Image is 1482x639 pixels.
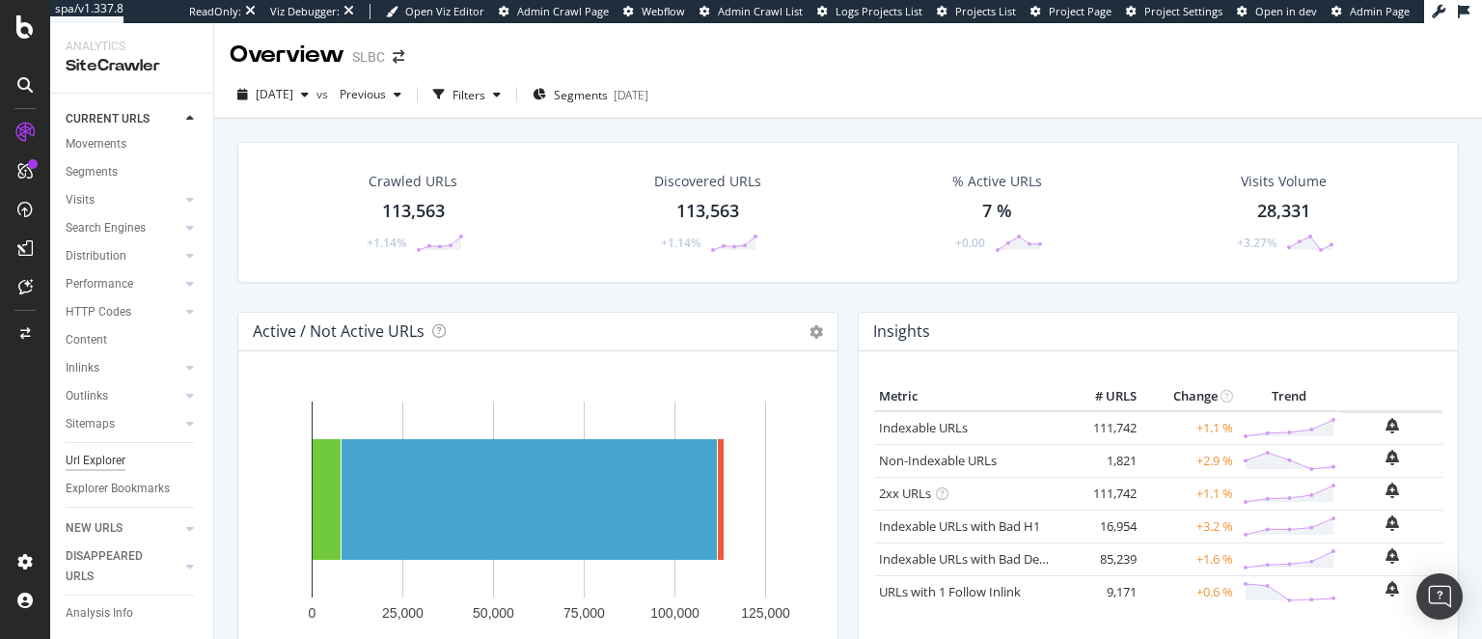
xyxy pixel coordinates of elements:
span: Admin Crawl List [718,4,803,18]
div: Visits [66,190,95,210]
text: 125,000 [741,605,790,621]
div: +1.14% [367,235,406,251]
th: Trend [1238,382,1341,411]
div: Inlinks [66,358,99,378]
a: URLs with 1 Follow Inlink [879,583,1021,600]
div: NEW URLS [66,518,123,539]
div: Segments [66,162,118,182]
text: 50,000 [473,605,514,621]
div: Search Engines [66,218,146,238]
div: DISAPPEARED URLS [66,546,163,587]
td: 85,239 [1064,542,1141,575]
td: 111,742 [1064,411,1141,445]
th: Metric [874,382,1064,411]
div: SiteCrawler [66,55,198,77]
div: bell-plus [1386,515,1399,531]
div: Discovered URLs [654,172,761,191]
text: 0 [309,605,316,621]
button: [DATE] [230,79,316,110]
span: Segments [554,87,608,103]
div: bell-plus [1386,581,1399,597]
div: bell-plus [1386,418,1399,433]
a: Indexable URLs [879,419,968,436]
text: 75,000 [563,605,605,621]
div: Distribution [66,246,126,266]
span: Project Settings [1144,4,1222,18]
a: Project Page [1030,4,1111,19]
div: Explorer Bookmarks [66,479,170,499]
span: Admin Page [1350,4,1410,18]
a: Indexable URLs with Bad Description [879,550,1089,568]
td: 1,821 [1064,444,1141,477]
a: Performance [66,274,180,294]
div: 113,563 [676,199,739,224]
div: bell-plus [1386,450,1399,465]
span: Previous [332,86,386,102]
div: Filters [453,87,485,103]
div: Analysis Info [66,603,133,624]
td: 111,742 [1064,477,1141,510]
a: Url Explorer [66,451,200,471]
div: Open Intercom Messenger [1416,573,1463,620]
span: 2025 Aug. 30th [256,86,293,102]
td: +0.6 % [1141,575,1238,608]
a: Explorer Bookmarks [66,479,200,499]
td: +1.1 % [1141,477,1238,510]
span: Open Viz Editor [405,4,484,18]
button: Previous [332,79,409,110]
td: +2.9 % [1141,444,1238,477]
a: Admin Crawl Page [499,4,609,19]
span: Admin Crawl Page [517,4,609,18]
div: CURRENT URLS [66,109,150,129]
div: arrow-right-arrow-left [393,50,404,64]
td: +1.1 % [1141,411,1238,445]
a: NEW URLS [66,518,180,539]
span: vs [316,86,332,102]
td: +3.2 % [1141,510,1238,542]
a: Distribution [66,246,180,266]
div: +0.00 [955,235,985,251]
div: Outlinks [66,386,108,406]
span: Open in dev [1255,4,1317,18]
div: Visits Volume [1241,172,1327,191]
a: CURRENT URLS [66,109,180,129]
a: Outlinks [66,386,180,406]
a: Webflow [623,4,685,19]
span: Project Page [1049,4,1111,18]
a: 2xx URLs [879,485,931,502]
div: Overview [230,39,344,71]
div: 113,563 [382,199,445,224]
div: Content [66,330,107,350]
div: Url Explorer [66,451,125,471]
div: SLBC [352,47,385,67]
a: DISAPPEARED URLS [66,546,180,587]
a: Sitemaps [66,414,180,434]
a: Non-Indexable URLs [879,452,997,469]
div: bell-plus [1386,483,1399,498]
text: 100,000 [650,605,700,621]
div: Movements [66,134,126,154]
a: Open Viz Editor [386,4,484,19]
a: Analysis Info [66,603,200,624]
div: +1.14% [661,235,700,251]
span: Webflow [642,4,685,18]
i: Options [810,325,823,339]
td: +1.6 % [1141,542,1238,575]
a: Movements [66,134,200,154]
a: Open in dev [1237,4,1317,19]
th: Change [1141,382,1238,411]
a: Admin Crawl List [700,4,803,19]
a: Projects List [937,4,1016,19]
a: Segments [66,162,200,182]
div: Crawled URLs [369,172,457,191]
div: +3.27% [1237,235,1276,251]
a: Logs Projects List [817,4,922,19]
div: ReadOnly: [189,4,241,19]
span: Logs Projects List [836,4,922,18]
div: 7 % [982,199,1012,224]
div: Sitemaps [66,414,115,434]
div: HTTP Codes [66,302,131,322]
text: 25,000 [382,605,424,621]
a: Search Engines [66,218,180,238]
a: Indexable URLs with Bad H1 [879,517,1040,535]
